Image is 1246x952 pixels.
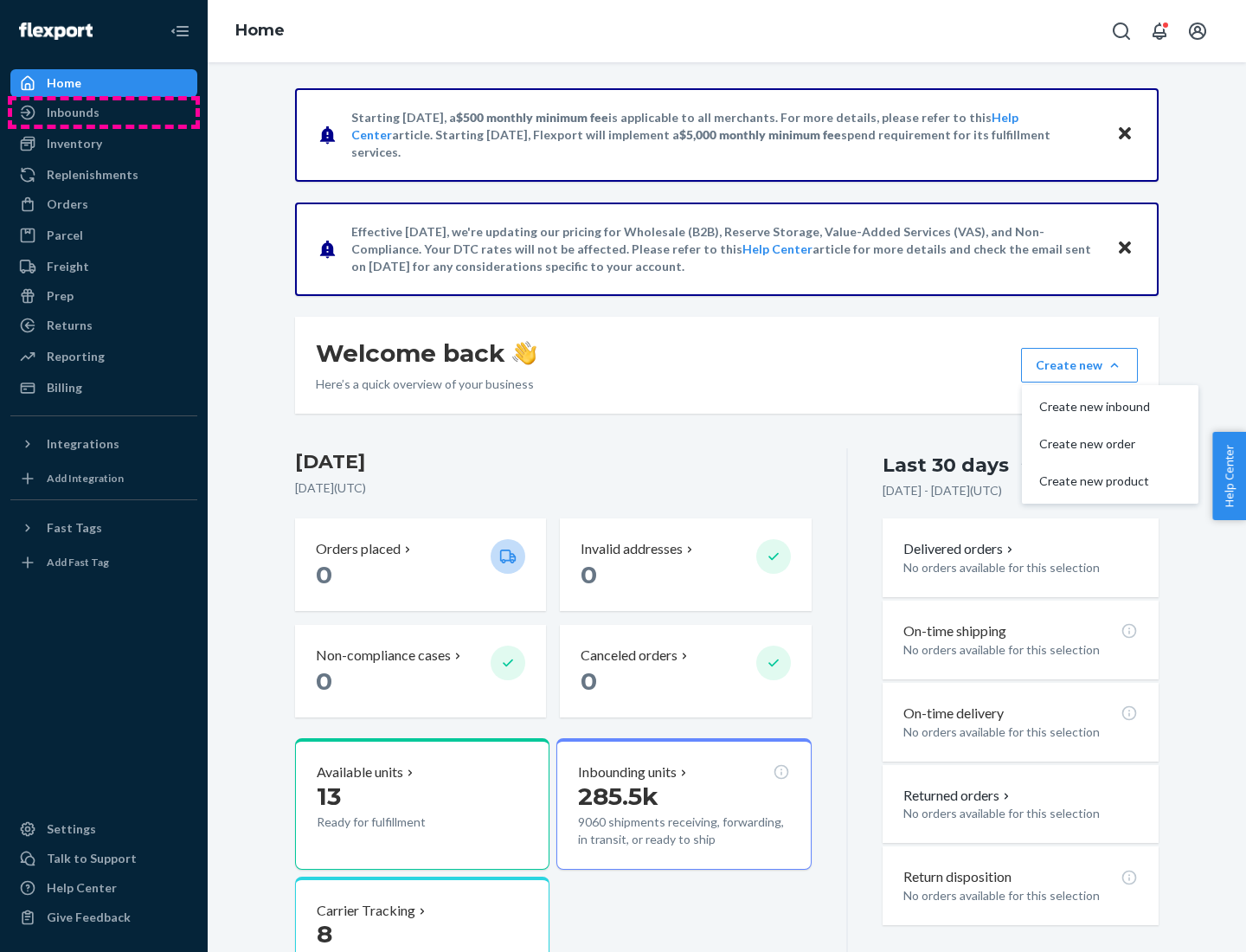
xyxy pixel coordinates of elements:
[903,887,1138,904] p: No orders available for this selection
[581,666,597,696] span: 0
[316,376,536,393] p: Here’s a quick overview of your business
[1039,438,1150,450] span: Create new order
[10,253,197,280] a: Freight
[1104,14,1139,48] button: Open Search Box
[578,762,677,782] p: Inbounding units
[47,317,93,334] div: Returns
[10,430,197,458] button: Integrations
[316,539,401,559] p: Orders placed
[581,646,678,666] p: Canceled orders
[47,555,109,569] div: Add Fast Tag
[235,21,285,40] a: Home
[295,738,549,870] button: Available units13Ready for fulfillment
[47,104,100,121] div: Inbounds
[903,539,1017,559] button: Delivered orders
[10,874,197,902] a: Help Center
[903,559,1138,576] p: No orders available for this selection
[10,161,197,189] a: Replenishments
[10,815,197,843] a: Settings
[10,312,197,339] a: Returns
[47,471,124,486] div: Add Integration
[351,223,1100,275] p: Effective [DATE], we're updating our pricing for Wholesale (B2B), Reserve Storage, Value-Added Se...
[295,625,546,717] button: Non-compliance cases 0
[10,343,197,370] a: Reporting
[47,287,74,305] div: Prep
[560,518,811,611] button: Invalid addresses 0
[317,901,415,921] p: Carrier Tracking
[560,625,811,717] button: Canceled orders 0
[10,904,197,931] button: Give Feedback
[47,196,88,213] div: Orders
[581,539,683,559] p: Invalid addresses
[47,519,102,537] div: Fast Tags
[47,820,96,838] div: Settings
[903,621,1006,641] p: On-time shipping
[47,135,102,152] div: Inventory
[47,348,105,365] div: Reporting
[10,374,197,402] a: Billing
[556,738,811,870] button: Inbounding units285.5k9060 shipments receiving, forwarding, in transit, or ready to ship
[10,222,197,249] a: Parcel
[47,74,81,92] div: Home
[10,514,197,542] button: Fast Tags
[316,646,451,666] p: Non-compliance cases
[317,782,341,811] span: 13
[47,850,137,867] div: Talk to Support
[10,282,197,310] a: Prep
[1180,14,1215,48] button: Open account menu
[903,867,1012,887] p: Return disposition
[903,724,1138,741] p: No orders available for this selection
[883,482,1002,499] p: [DATE] - [DATE] ( UTC )
[1025,426,1195,463] button: Create new order
[1212,432,1246,520] button: Help Center
[1114,236,1136,261] button: Close
[10,549,197,576] a: Add Fast Tag
[295,448,812,476] h3: [DATE]
[222,6,299,56] ol: breadcrumbs
[316,666,332,696] span: 0
[47,879,117,897] div: Help Center
[10,845,197,872] a: Talk to Support
[47,258,89,275] div: Freight
[47,909,131,926] div: Give Feedback
[903,704,1004,724] p: On-time delivery
[10,130,197,158] a: Inventory
[19,23,93,40] img: Flexport logo
[10,190,197,218] a: Orders
[316,338,536,369] h1: Welcome back
[1021,348,1138,383] button: Create newCreate new inboundCreate new orderCreate new product
[10,69,197,97] a: Home
[512,341,536,365] img: hand-wave emoji
[679,127,841,142] span: $5,000 monthly minimum fee
[10,99,197,126] a: Inbounds
[351,109,1100,161] p: Starting [DATE], a is applicable to all merchants. For more details, please refer to this article...
[47,379,82,396] div: Billing
[903,786,1013,806] button: Returned orders
[903,805,1138,822] p: No orders available for this selection
[163,14,197,48] button: Close Navigation
[47,166,138,183] div: Replenishments
[1039,475,1150,487] span: Create new product
[578,782,658,811] span: 285.5k
[742,241,812,256] a: Help Center
[1039,401,1150,413] span: Create new inbound
[295,518,546,611] button: Orders placed 0
[903,641,1138,659] p: No orders available for this selection
[883,452,1009,479] div: Last 30 days
[317,762,403,782] p: Available units
[316,560,332,589] span: 0
[47,435,119,453] div: Integrations
[10,465,197,492] a: Add Integration
[1114,122,1136,147] button: Close
[578,814,789,848] p: 9060 shipments receiving, forwarding, in transit, or ready to ship
[581,560,597,589] span: 0
[47,227,83,244] div: Parcel
[456,110,608,125] span: $500 monthly minimum fee
[317,814,477,831] p: Ready for fulfillment
[1142,14,1177,48] button: Open notifications
[295,479,812,497] p: [DATE] ( UTC )
[317,919,332,949] span: 8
